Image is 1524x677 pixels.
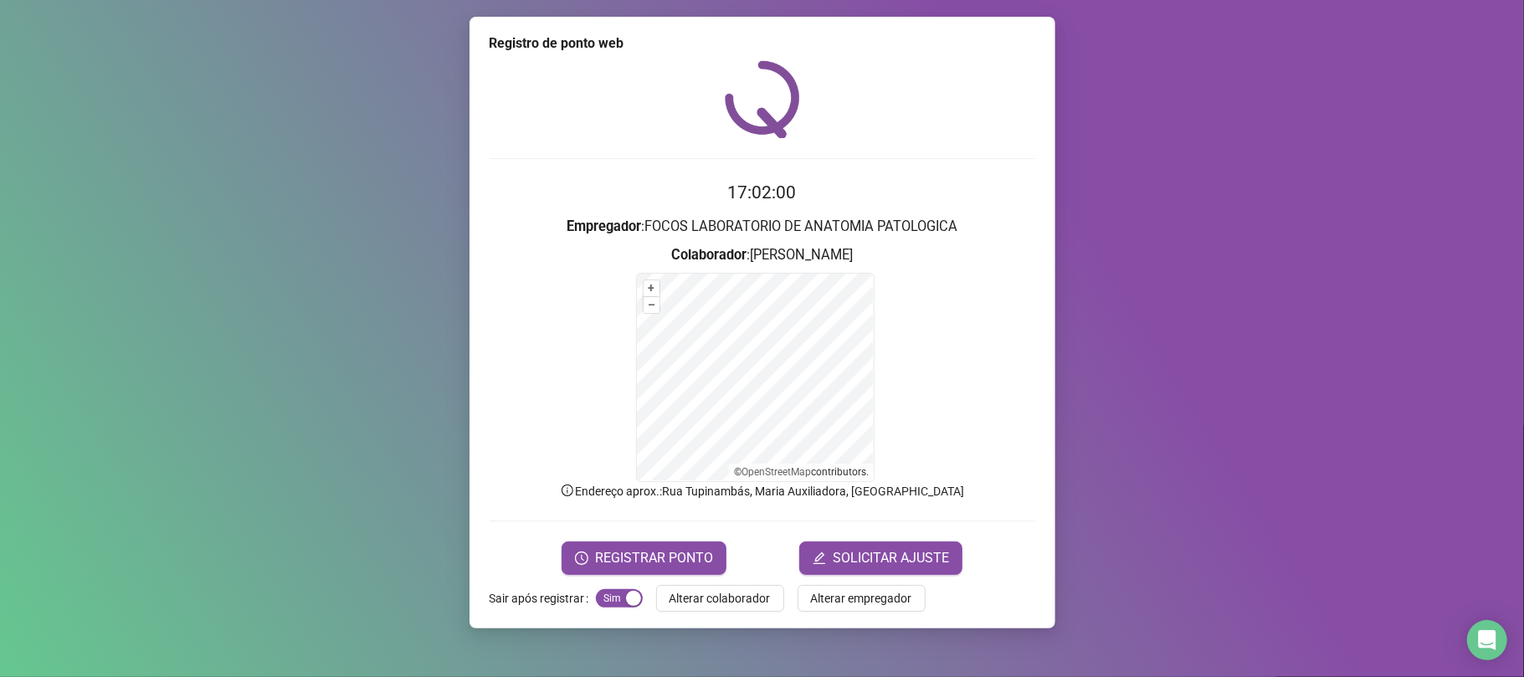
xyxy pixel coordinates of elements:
[575,551,588,565] span: clock-circle
[644,280,659,296] button: +
[656,585,784,612] button: Alterar colaborador
[644,297,659,313] button: –
[490,585,596,612] label: Sair após registrar
[725,60,800,138] img: QRPoint
[567,218,641,234] strong: Empregador
[833,548,949,568] span: SOLICITAR AJUSTE
[671,247,747,263] strong: Colaborador
[560,483,575,498] span: info-circle
[490,216,1035,238] h3: : FOCOS LABORATORIO DE ANATOMIA PATOLOGICA
[670,589,771,608] span: Alterar colaborador
[490,33,1035,54] div: Registro de ponto web
[562,541,726,575] button: REGISTRAR PONTO
[813,551,826,565] span: edit
[734,466,869,478] li: © contributors.
[798,585,926,612] button: Alterar empregador
[741,466,811,478] a: OpenStreetMap
[811,589,912,608] span: Alterar empregador
[728,182,797,203] time: 17:02:00
[490,244,1035,266] h3: : [PERSON_NAME]
[595,548,713,568] span: REGISTRAR PONTO
[1467,620,1507,660] div: Open Intercom Messenger
[490,482,1035,500] p: Endereço aprox. : Rua Tupinambás, Maria Auxiliadora, [GEOGRAPHIC_DATA]
[799,541,962,575] button: editSOLICITAR AJUSTE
